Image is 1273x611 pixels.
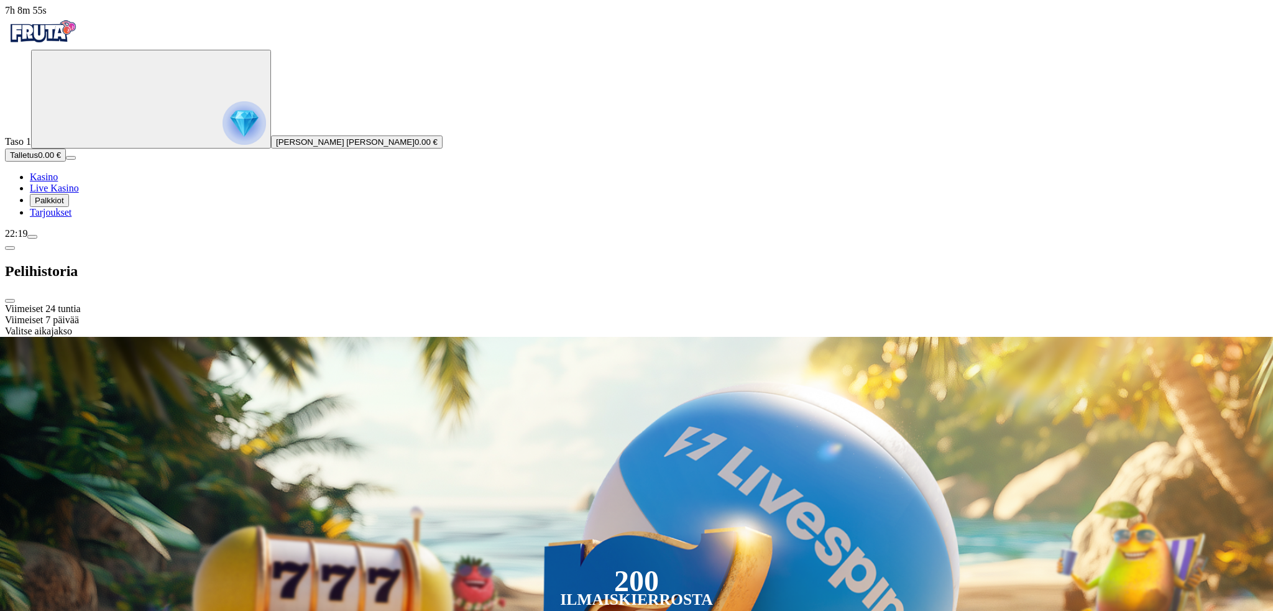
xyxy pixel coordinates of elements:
[38,150,61,160] span: 0.00 €
[5,5,47,16] span: user session time
[5,299,15,303] button: close
[5,303,1268,315] div: Viimeiset 24 tuntia
[5,39,80,49] a: Fruta
[30,172,58,182] a: diamond iconKasino
[35,196,64,205] span: Palkkiot
[560,592,713,607] div: Ilmaiskierrosta
[30,183,79,193] span: Live Kasino
[5,149,66,162] button: Talletusplus icon0.00 €
[276,137,415,147] span: [PERSON_NAME] [PERSON_NAME]
[31,50,271,149] button: reward progress
[223,101,266,145] img: reward progress
[27,235,37,239] button: menu
[66,156,76,160] button: menu
[30,194,69,207] button: reward iconPalkkiot
[30,183,79,193] a: poker-chip iconLive Kasino
[5,326,1268,337] div: Valitse aikajakso
[5,315,1268,326] div: Viimeiset 7 päivää
[5,16,80,47] img: Fruta
[5,228,27,239] span: 22:19
[30,207,71,218] a: gift-inverted iconTarjoukset
[30,207,71,218] span: Tarjoukset
[5,246,15,250] button: chevron-left icon
[614,574,659,589] div: 200
[415,137,438,147] span: 0.00 €
[30,172,58,182] span: Kasino
[10,150,38,160] span: Talletus
[271,136,443,149] button: [PERSON_NAME] [PERSON_NAME]0.00 €
[5,263,1268,280] h2: Pelihistoria
[5,16,1268,218] nav: Primary
[5,136,31,147] span: Taso 1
